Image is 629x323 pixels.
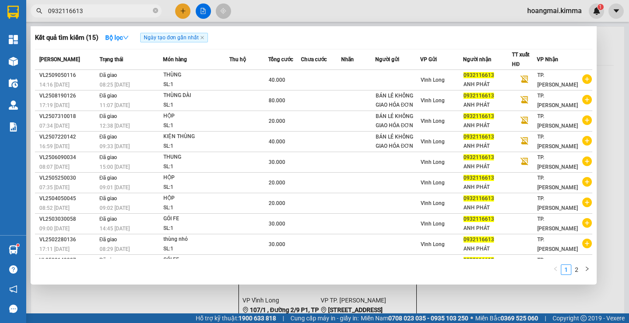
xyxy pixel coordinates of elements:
[229,56,246,63] span: Thu hộ
[39,256,97,265] div: VL2502140027
[463,134,494,140] span: 0932116613
[463,175,494,181] span: 0932116613
[163,203,229,213] div: SL: 1
[100,195,118,201] span: Đã giao
[537,113,578,129] span: TP. [PERSON_NAME]
[163,183,229,192] div: SL: 1
[582,115,592,125] span: plus-circle
[582,264,592,275] li: Next Page
[463,244,511,254] div: ANH PHÁT
[153,7,158,15] span: close-circle
[100,56,123,63] span: Trạng thái
[9,245,18,254] img: warehouse-icon
[163,235,229,244] div: thùng nhỏ
[463,154,494,160] span: 0932116613
[163,121,229,131] div: SL: 1
[9,305,17,313] span: message
[463,183,511,192] div: ANH PHÁT
[561,265,571,274] a: 1
[163,173,229,183] div: HỘP
[421,180,445,186] span: Vĩnh Long
[421,241,445,247] span: Vĩnh Long
[163,244,229,254] div: SL: 1
[561,264,571,275] li: 1
[463,195,494,201] span: 0932116613
[269,139,285,145] span: 40.000
[57,39,127,51] div: 0913670888
[463,72,494,78] span: 0932116613
[100,164,130,170] span: 15:00 [DATE]
[582,156,592,166] span: plus-circle
[537,134,578,149] span: TP. [PERSON_NAME]
[36,8,42,14] span: search
[57,7,127,28] div: TP. [PERSON_NAME]
[163,214,229,224] div: GÓI FE
[7,7,51,28] div: Vĩnh Long
[269,241,285,247] span: 30.000
[163,111,229,121] div: HỘP
[100,93,118,99] span: Đã giao
[9,101,18,110] img: warehouse-icon
[200,35,204,40] span: close
[39,132,97,142] div: VL2507220142
[269,97,285,104] span: 80.000
[100,246,130,252] span: 08:29 [DATE]
[537,175,578,191] span: TP. [PERSON_NAME]
[341,56,354,63] span: Nhãn
[9,285,17,293] span: notification
[163,194,229,203] div: HỘP
[512,52,529,67] span: TT xuất HĐ
[421,97,445,104] span: Vĩnh Long
[421,77,445,83] span: Vĩnh Long
[582,264,592,275] button: right
[39,153,97,162] div: VL2506090034
[39,123,69,129] span: 07:34 [DATE]
[463,113,494,119] span: 0932116613
[163,91,229,101] div: THÙNG DÀI
[39,56,80,63] span: [PERSON_NAME]
[463,162,511,171] div: ANH PHÁT
[463,80,511,89] div: ANH PHÁT
[269,180,285,186] span: 20.000
[582,95,592,104] span: plus-circle
[100,113,118,119] span: Đã giao
[9,122,18,132] img: solution-icon
[421,139,445,145] span: Vĩnh Long
[163,132,229,142] div: KIỆN THÙNG
[537,257,578,273] span: TP. [PERSON_NAME]
[301,56,327,63] span: Chưa cước
[9,265,17,274] span: question-circle
[376,132,420,151] div: BÁN LẺ KHÔNG GIAO HÓA ĐƠN
[9,79,18,88] img: warehouse-icon
[100,236,118,243] span: Đã giao
[463,93,494,99] span: 0932116613
[163,162,229,172] div: SL: 1
[582,136,592,146] span: plus-circle
[7,28,51,70] div: BÁN BÁN LẺ KHÔNG GIAO HOÁ ĐƠN
[537,216,578,232] span: TP. [PERSON_NAME]
[9,57,18,66] img: warehouse-icon
[7,6,19,19] img: logo-vxr
[100,102,130,108] span: 11:07 [DATE]
[537,56,558,63] span: VP Nhận
[163,56,187,63] span: Món hàng
[39,184,69,191] span: 07:35 [DATE]
[7,8,21,17] span: Gửi:
[463,121,511,130] div: ANH PHÁT
[572,265,581,274] a: 2
[463,56,491,63] span: Người nhận
[57,8,78,17] span: Nhận:
[421,118,445,124] span: Vĩnh Long
[39,143,69,149] span: 16:59 [DATE]
[39,215,97,224] div: VL2503030058
[550,264,561,275] li: Previous Page
[123,35,129,41] span: down
[163,80,229,90] div: SL: 1
[39,71,97,80] div: VL2509050116
[39,164,69,170] span: 08:07 [DATE]
[140,33,208,42] span: Ngày tạo đơn gần nhất
[39,235,97,244] div: VL2502280136
[17,244,19,247] sup: 1
[463,216,494,222] span: 0932116613
[582,198,592,207] span: plus-circle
